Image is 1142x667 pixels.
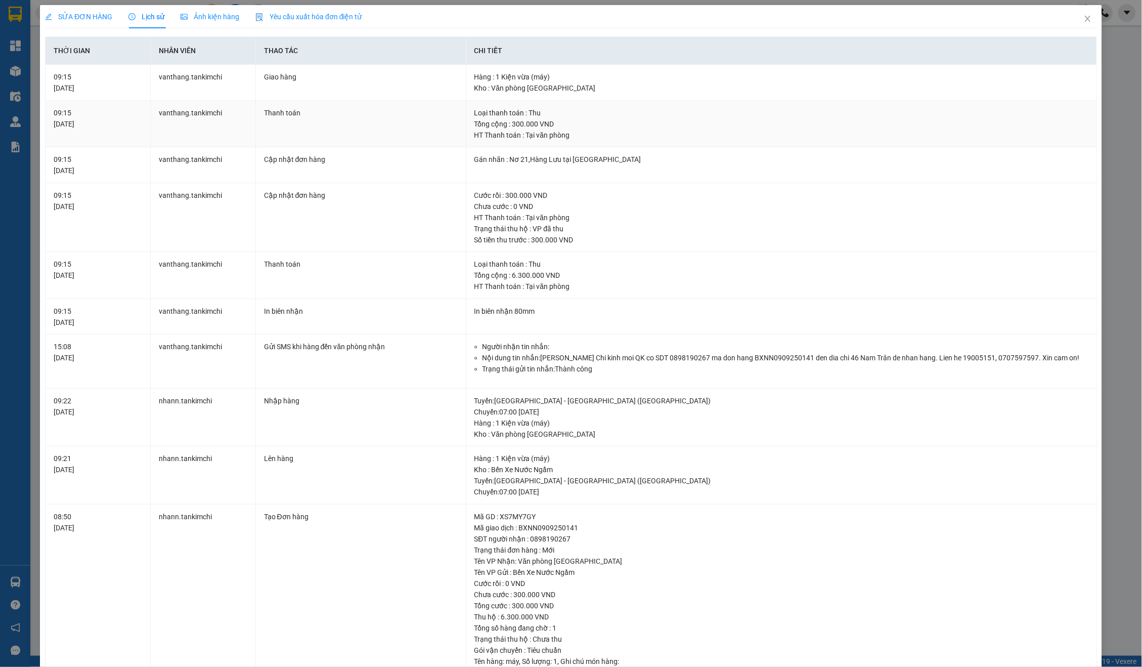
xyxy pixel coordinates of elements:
[181,13,239,21] span: Ảnh kiện hàng
[264,395,458,406] div: Nhập hàng
[151,335,256,389] td: vanthang.tankimchi
[128,13,164,21] span: Lịch sử
[474,429,1088,440] div: Kho : Văn phòng [GEOGRAPHIC_DATA]
[264,511,458,522] div: Tạo Đơn hàng
[474,306,1088,317] div: In biên nhận 80mm
[474,281,1088,292] div: HT Thanh toán : Tại văn phòng
[482,363,1088,374] li: Trạng thái gửi tin nhắn: Thành công
[474,395,1088,418] div: Tuyến : [GEOGRAPHIC_DATA] - [GEOGRAPHIC_DATA] ([GEOGRAPHIC_DATA]) Chuyến: 07:00 [DATE]
[474,645,1088,656] div: Gói vận chuyển : Tiêu chuẩn
[151,183,256,253] td: vanthang.tankimchi
[54,154,142,176] div: 09:15 [DATE]
[1084,15,1092,23] span: close
[506,657,519,665] span: máy
[264,190,458,201] div: Cập nhật đơn hàng
[474,118,1088,130] div: Tổng cộng : 300.000 VND
[45,13,112,21] span: SỬA ĐƠN HÀNG
[151,101,256,148] td: vanthang.tankimchi
[54,453,142,475] div: 09:21 [DATE]
[264,154,458,165] div: Cập nhật đơn hàng
[151,65,256,101] td: vanthang.tankimchi
[482,341,1088,352] li: Người nhận tin nhắn:
[264,341,458,352] div: Gửi SMS khi hàng đến văn phòng nhận
[264,306,458,317] div: In biên nhận
[474,545,1088,556] div: Trạng thái đơn hàng : Mới
[474,589,1088,600] div: Chưa cước : 300.000 VND
[54,107,142,130] div: 09:15 [DATE]
[54,395,142,418] div: 09:22 [DATE]
[264,453,458,464] div: Lên hàng
[474,190,1088,201] div: Cước rồi : 300.000 VND
[151,299,256,335] td: vanthang.tankimchi
[264,259,458,270] div: Thanh toán
[474,418,1088,429] div: Hàng : 1 Kiện vừa (máy)
[474,223,1088,234] div: Trạng thái thu hộ : VP đã thu
[151,37,256,65] th: Nhân viên
[54,511,142,533] div: 08:50 [DATE]
[1074,5,1102,33] button: Close
[474,259,1088,270] div: Loại thanh toán : Thu
[466,37,1097,65] th: Chi tiết
[474,522,1088,533] div: Mã giao dịch : BXNN0909250141
[151,252,256,299] td: vanthang.tankimchi
[474,656,1088,667] div: Tên hàng: , Số lượng: , Ghi chú món hàng:
[474,475,1088,497] div: Tuyến : [GEOGRAPHIC_DATA] - [GEOGRAPHIC_DATA] ([GEOGRAPHIC_DATA]) Chuyến: 07:00 [DATE]
[54,71,142,94] div: 09:15 [DATE]
[181,13,188,20] span: picture
[54,306,142,328] div: 09:15 [DATE]
[151,446,256,505] td: nhann.tankimchi
[474,234,1088,245] div: Số tiền thu trước : 300.000 VND
[474,533,1088,545] div: SĐT người nhận : 0898190267
[54,341,142,363] div: 15:08 [DATE]
[128,13,136,20] span: clock-circle
[474,107,1088,118] div: Loại thanh toán : Thu
[474,634,1088,645] div: Trạng thái thu hộ : Chưa thu
[474,453,1088,464] div: Hàng : 1 Kiện vừa (máy)
[54,190,142,212] div: 09:15 [DATE]
[255,13,263,21] img: icon
[151,389,256,447] td: nhann.tankimchi
[46,37,151,65] th: Thời gian
[474,201,1088,212] div: Chưa cước : 0 VND
[482,352,1088,363] li: Nội dung tin nhắn: [PERSON_NAME] Chi kinh moi QK co SDT 0898190267 ma don hang BXNN0909250141 den...
[474,154,1088,165] div: Gán nhãn : Nơ 21,Hàng Lưu tại [GEOGRAPHIC_DATA]
[474,622,1088,634] div: Tổng số hàng đang chờ : 1
[474,567,1088,578] div: Tên VP Gửi : Bến Xe Nước Ngầm
[474,71,1088,82] div: Hàng : 1 Kiện vừa (máy)
[474,212,1088,223] div: HT Thanh toán : Tại văn phòng
[474,611,1088,622] div: Thu hộ : 6.300.000 VND
[255,13,362,21] span: Yêu cầu xuất hóa đơn điện tử
[474,270,1088,281] div: Tổng cộng : 6.300.000 VND
[264,71,458,82] div: Giao hàng
[474,578,1088,589] div: Cước rồi : 0 VND
[264,107,458,118] div: Thanh toán
[45,13,52,20] span: edit
[151,147,256,183] td: vanthang.tankimchi
[474,600,1088,611] div: Tổng cước : 300.000 VND
[54,259,142,281] div: 09:15 [DATE]
[474,130,1088,141] div: HT Thanh toán : Tại văn phòng
[474,464,1088,475] div: Kho : Bến Xe Nước Ngầm
[256,37,466,65] th: Thao tác
[474,511,1088,522] div: Mã GD : XS7MY7GY
[554,657,558,665] span: 1
[474,556,1088,567] div: Tên VP Nhận: Văn phòng [GEOGRAPHIC_DATA]
[474,82,1088,94] div: Kho : Văn phòng [GEOGRAPHIC_DATA]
